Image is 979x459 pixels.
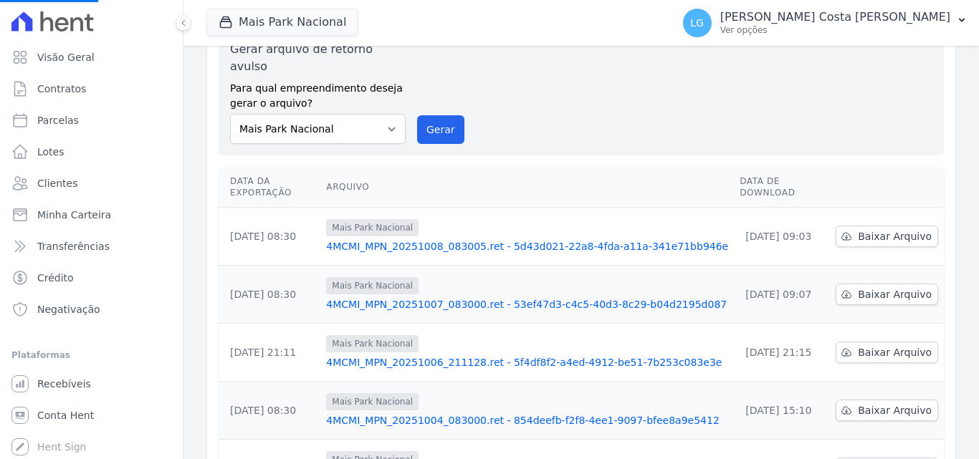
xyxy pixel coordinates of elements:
[230,75,406,111] label: Para qual empreendimento deseja gerar o arquivo?
[37,145,65,159] span: Lotes
[326,355,728,369] a: 4MCMI_MPN_20251006_211128.ret - 5f4df8f2-a4ed-4912-be51-7b253c083e3e
[720,10,950,24] p: [PERSON_NAME] Costa [PERSON_NAME]
[37,208,111,222] span: Minha Carteira
[734,208,830,266] td: [DATE] 09:03
[37,50,95,64] span: Visão Geral
[836,284,938,305] a: Baixar Arquivo
[6,169,177,198] a: Clientes
[858,403,932,417] span: Baixar Arquivo
[6,200,177,229] a: Minha Carteira
[734,382,830,440] td: [DATE] 15:10
[836,226,938,247] a: Baixar Arquivo
[6,369,177,398] a: Recebíveis
[6,401,177,430] a: Conta Hent
[734,266,830,324] td: [DATE] 09:07
[326,219,419,236] span: Mais Park Nacional
[37,82,86,96] span: Contratos
[417,115,464,144] button: Gerar
[230,41,406,75] label: Gerar arquivo de retorno avulso
[37,408,94,422] span: Conta Hent
[326,413,728,427] a: 4MCMI_MPN_20251004_083000.ret - 854deefb-f2f8-4ee1-9097-bfee8a9e5412
[320,167,734,208] th: Arquivo
[6,232,177,261] a: Transferências
[219,266,320,324] td: [DATE] 08:30
[37,377,91,391] span: Recebíveis
[690,18,704,28] span: LG
[37,271,74,285] span: Crédito
[734,167,830,208] th: Data de Download
[6,43,177,72] a: Visão Geral
[326,277,419,294] span: Mais Park Nacional
[6,137,177,166] a: Lotes
[836,342,938,363] a: Baixar Arquivo
[219,324,320,382] td: [DATE] 21:11
[206,9,358,36] button: Mais Park Nacional
[11,347,171,364] div: Plataformas
[6,106,177,135] a: Parcelas
[720,24,950,36] p: Ver opções
[326,297,728,311] a: 4MCMI_MPN_20251007_083000.ret - 53ef47d3-c4c5-40d3-8c29-b04d2195d087
[326,335,419,352] span: Mais Park Nacional
[858,345,932,359] span: Baixar Arquivo
[37,239,110,253] span: Transferências
[219,208,320,266] td: [DATE] 08:30
[6,295,177,324] a: Negativação
[836,400,938,421] a: Baixar Arquivo
[672,3,979,43] button: LG [PERSON_NAME] Costa [PERSON_NAME] Ver opções
[858,229,932,243] span: Baixar Arquivo
[6,264,177,292] a: Crédito
[37,176,77,190] span: Clientes
[326,239,728,253] a: 4MCMI_MPN_20251008_083005.ret - 5d43d021-22a8-4fda-a11a-341e71bb946e
[37,113,79,127] span: Parcelas
[37,302,100,317] span: Negativação
[858,287,932,301] span: Baixar Arquivo
[6,74,177,103] a: Contratos
[326,393,419,410] span: Mais Park Nacional
[219,382,320,440] td: [DATE] 08:30
[734,324,830,382] td: [DATE] 21:15
[219,167,320,208] th: Data da Exportação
